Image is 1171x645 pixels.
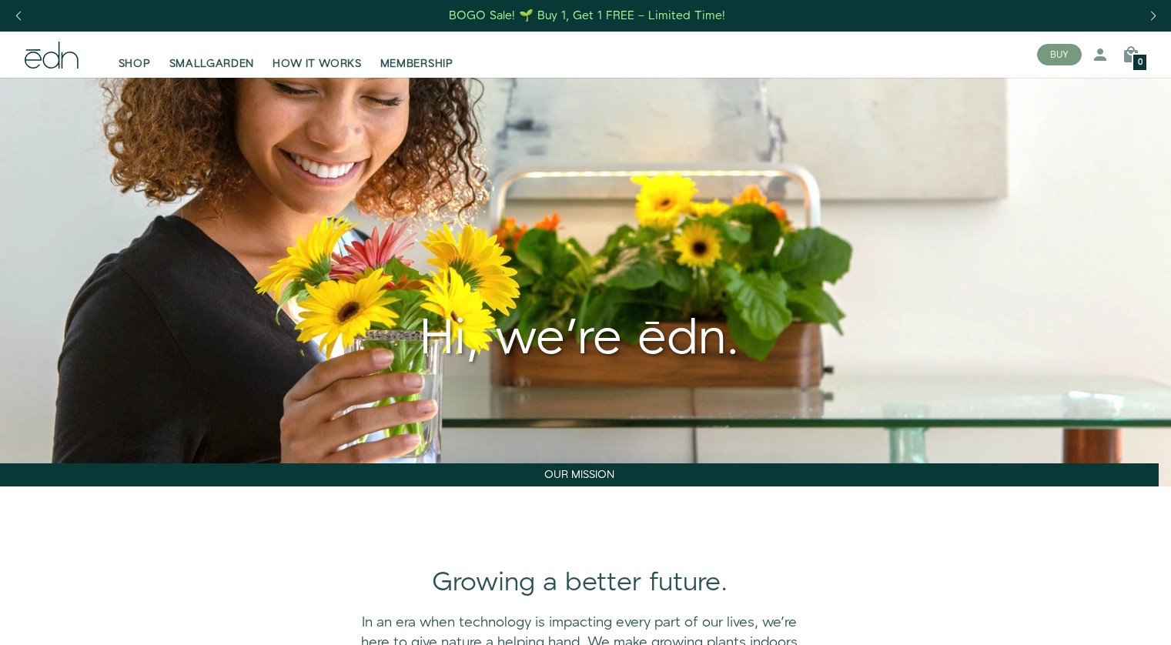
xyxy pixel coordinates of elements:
[1138,58,1143,67] span: 0
[273,56,361,72] span: HOW IT WORKS
[1037,44,1082,65] button: BUY
[380,56,453,72] span: MEMBERSHIP
[371,38,463,72] a: MEMBERSHIP
[109,38,160,72] a: SHOP
[169,56,255,72] span: SMALLGARDEN
[25,564,1134,602] div: Growing a better future.
[447,4,727,28] a: BOGO Sale! 🌱 Buy 1, Get 1 FREE – Limited Time!
[160,38,264,72] a: SMALLGARDEN
[119,56,151,72] span: SHOP
[263,38,370,72] a: HOW IT WORKS
[449,8,725,24] div: BOGO Sale! 🌱 Buy 1, Get 1 FREE – Limited Time!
